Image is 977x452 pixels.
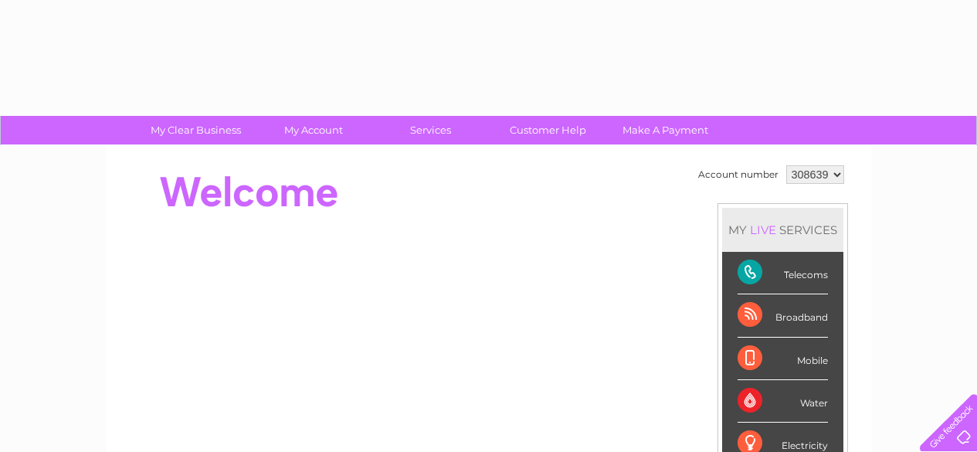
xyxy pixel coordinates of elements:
[484,116,612,144] a: Customer Help
[249,116,377,144] a: My Account
[132,116,260,144] a: My Clear Business
[738,252,828,294] div: Telecoms
[738,338,828,380] div: Mobile
[367,116,494,144] a: Services
[722,208,843,252] div: MY SERVICES
[738,294,828,337] div: Broadband
[602,116,729,144] a: Make A Payment
[747,223,779,237] div: LIVE
[694,161,782,188] td: Account number
[738,380,828,423] div: Water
